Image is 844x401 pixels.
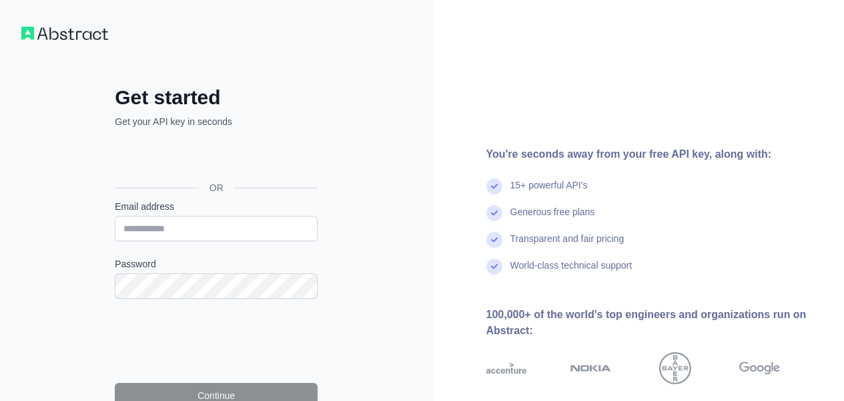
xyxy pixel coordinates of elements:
[115,115,318,128] p: Get your API key in seconds
[570,352,611,384] img: nokia
[486,232,502,248] img: check mark
[21,27,108,40] img: Workflow
[486,178,502,194] img: check mark
[739,352,780,384] img: google
[115,315,318,367] iframe: reCAPTCHA
[486,205,502,221] img: check mark
[486,307,823,339] div: 100,000+ of the world's top engineers and organizations run on Abstract:
[115,86,318,110] h2: Get started
[108,143,322,172] iframe: Sign in with Google Button
[659,352,691,384] img: bayer
[486,146,823,162] div: You're seconds away from your free API key, along with:
[510,259,632,285] div: World-class technical support
[199,181,234,194] span: OR
[510,205,595,232] div: Generous free plans
[115,200,318,213] label: Email address
[115,257,318,271] label: Password
[510,232,624,259] div: Transparent and fair pricing
[486,352,527,384] img: accenture
[510,178,588,205] div: 15+ powerful API's
[486,259,502,275] img: check mark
